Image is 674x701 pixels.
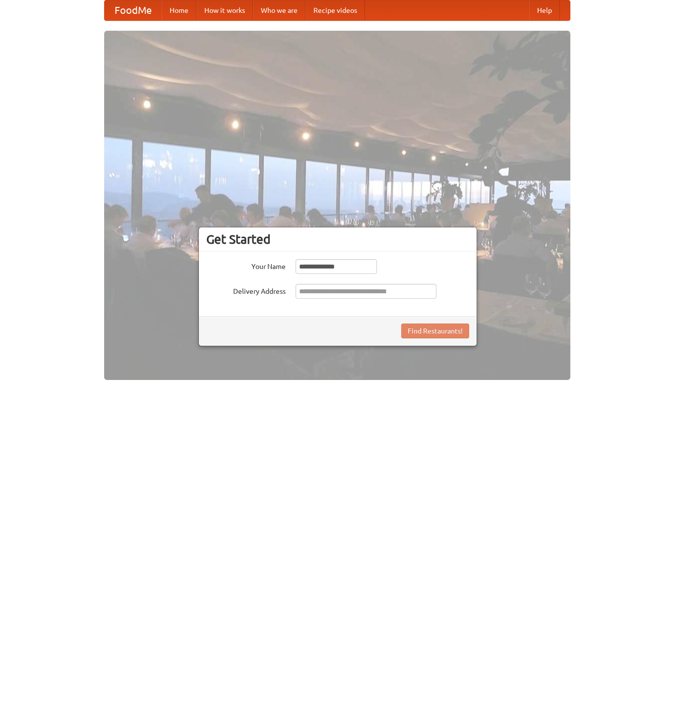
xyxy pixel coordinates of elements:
[253,0,306,20] a: Who we are
[206,259,286,271] label: Your Name
[206,284,286,296] label: Delivery Address
[206,232,469,247] h3: Get Started
[105,0,162,20] a: FoodMe
[306,0,365,20] a: Recipe videos
[162,0,196,20] a: Home
[529,0,560,20] a: Help
[196,0,253,20] a: How it works
[401,324,469,338] button: Find Restaurants!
